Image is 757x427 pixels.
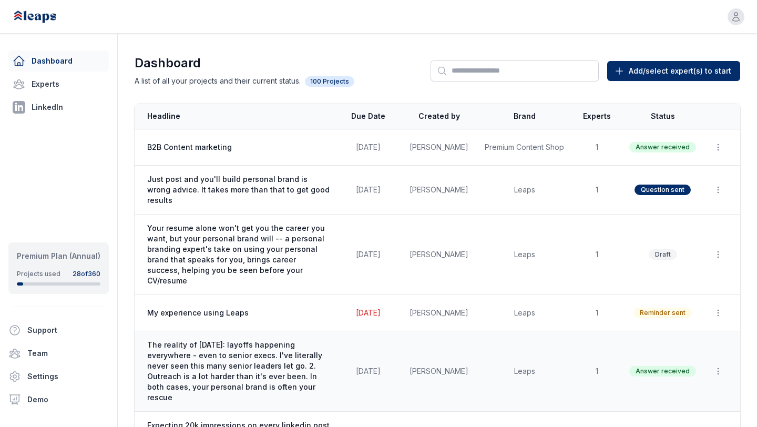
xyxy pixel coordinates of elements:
a: Experts [8,74,109,95]
span: Draft [649,249,677,260]
td: [PERSON_NAME] [400,215,478,295]
td: 1 [570,331,623,412]
span: Answer received [629,142,696,152]
span: Reminder sent [633,308,692,318]
td: 1 [570,129,623,166]
span: [DATE] [356,308,381,317]
th: Created by [400,104,478,129]
a: Settings [4,366,113,387]
td: Leaps [478,166,570,215]
div: Premium Plan (Annual) [17,251,100,261]
span: Question sent [635,185,691,195]
div: Projects used [17,270,60,278]
td: 1 [570,215,623,295]
td: [PERSON_NAME] [400,331,478,412]
th: Status [623,104,702,129]
td: [PERSON_NAME] [400,295,478,331]
a: LinkedIn [8,97,109,118]
span: My experience using Leaps [147,308,330,318]
span: [DATE] [356,250,381,259]
span: [DATE] [356,185,381,194]
td: [PERSON_NAME] [400,166,478,215]
h1: Dashboard [135,55,397,72]
span: Just post and you'll build personal brand is wrong advice. It takes more than that to get good re... [147,174,330,206]
span: [DATE] [356,367,381,375]
td: Leaps [478,215,570,295]
span: Your resume alone won't get you the career you want, but your personal brand will -- a personal b... [147,223,330,286]
td: 1 [570,295,623,331]
td: Premium Content Shop [478,129,570,166]
span: [DATE] [356,143,381,151]
th: Brand [478,104,570,129]
th: Experts [570,104,623,129]
a: Dashboard [8,50,109,72]
span: Answer received [629,366,696,377]
a: Team [4,343,113,364]
th: Headline [135,104,336,129]
button: Add/select expert(s) to start [607,61,740,81]
span: 100 Projects [305,76,354,87]
span: The reality of [DATE]: layoffs happening everywhere - even to senior execs. I've literally never ... [147,340,330,403]
span: Add/select expert(s) to start [629,66,731,76]
div: 28 of 360 [73,270,100,278]
td: 1 [570,166,623,215]
p: A list of all your projects and their current status. [135,76,397,87]
td: Leaps [478,295,570,331]
td: [PERSON_NAME] [400,129,478,166]
img: Leaps [13,5,80,28]
button: Support [4,320,105,341]
span: B2B Content marketing [147,142,330,152]
th: Due Date [336,104,400,129]
a: Demo [4,389,113,410]
td: Leaps [478,331,570,412]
